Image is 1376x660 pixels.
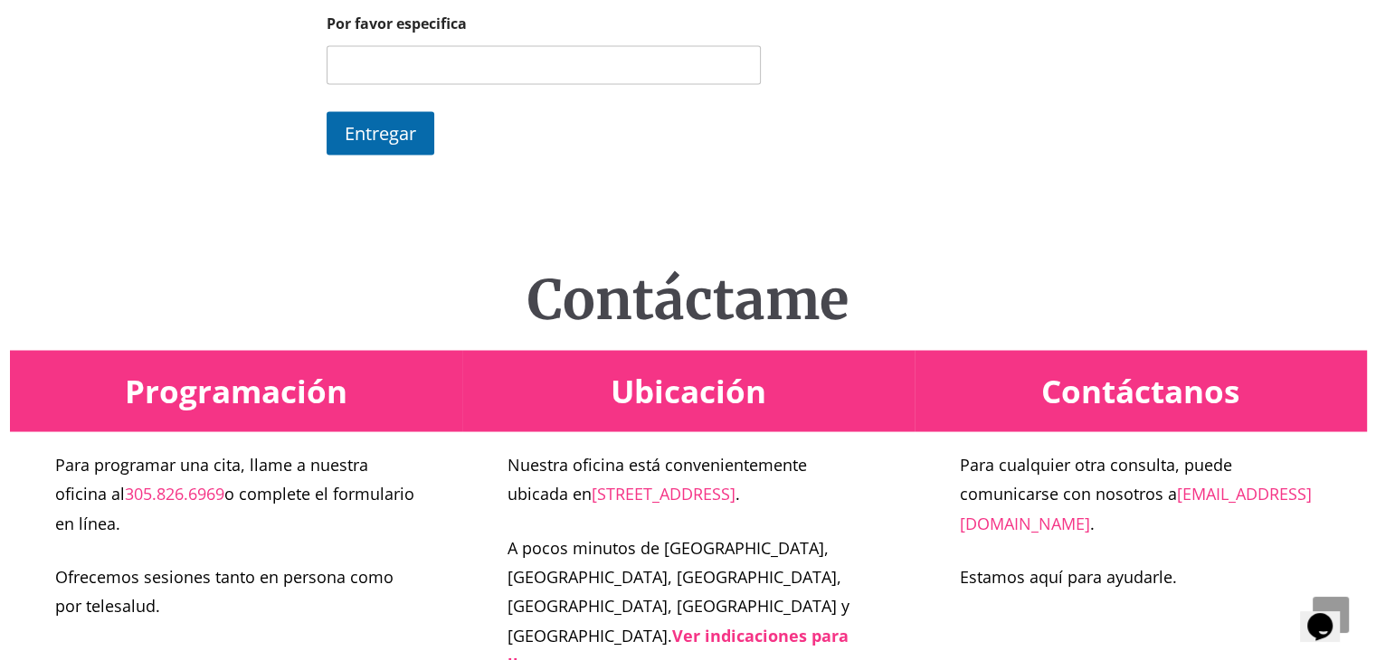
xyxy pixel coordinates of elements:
button: Entregar [327,111,434,155]
font: . [1090,512,1095,533]
font: A pocos minutos de [GEOGRAPHIC_DATA], [GEOGRAPHIC_DATA], [GEOGRAPHIC_DATA], [GEOGRAPHIC_DATA], [G... [508,536,849,646]
font: Programación [125,369,347,411]
iframe: widget de chat [1300,588,1358,642]
font: Nuestra oficina está convenientemente ubicada en [508,453,807,504]
font: Estamos aquí para ayudarle. [960,565,1177,587]
font: Contáctame [527,265,849,333]
font: o complete el formulario en línea. [55,482,414,533]
a: [STREET_ADDRESS] [592,482,735,504]
font: Para programar una cita, llame a nuestra oficina al [55,453,368,504]
font: Entregar [345,121,416,146]
a: [EMAIL_ADDRESS][DOMAIN_NAME] [960,482,1312,533]
font: Contáctanos [1041,369,1239,411]
a: 305.826.6969 [125,482,224,504]
font: Por favor especifica [327,13,467,33]
font: Para cualquier otra consulta, puede comunicarse con nosotros a [960,453,1232,504]
font: . [735,482,740,504]
font: Ofrecemos sesiones tanto en persona como por telesalud. [55,565,394,616]
font: Ubicación [611,369,766,411]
